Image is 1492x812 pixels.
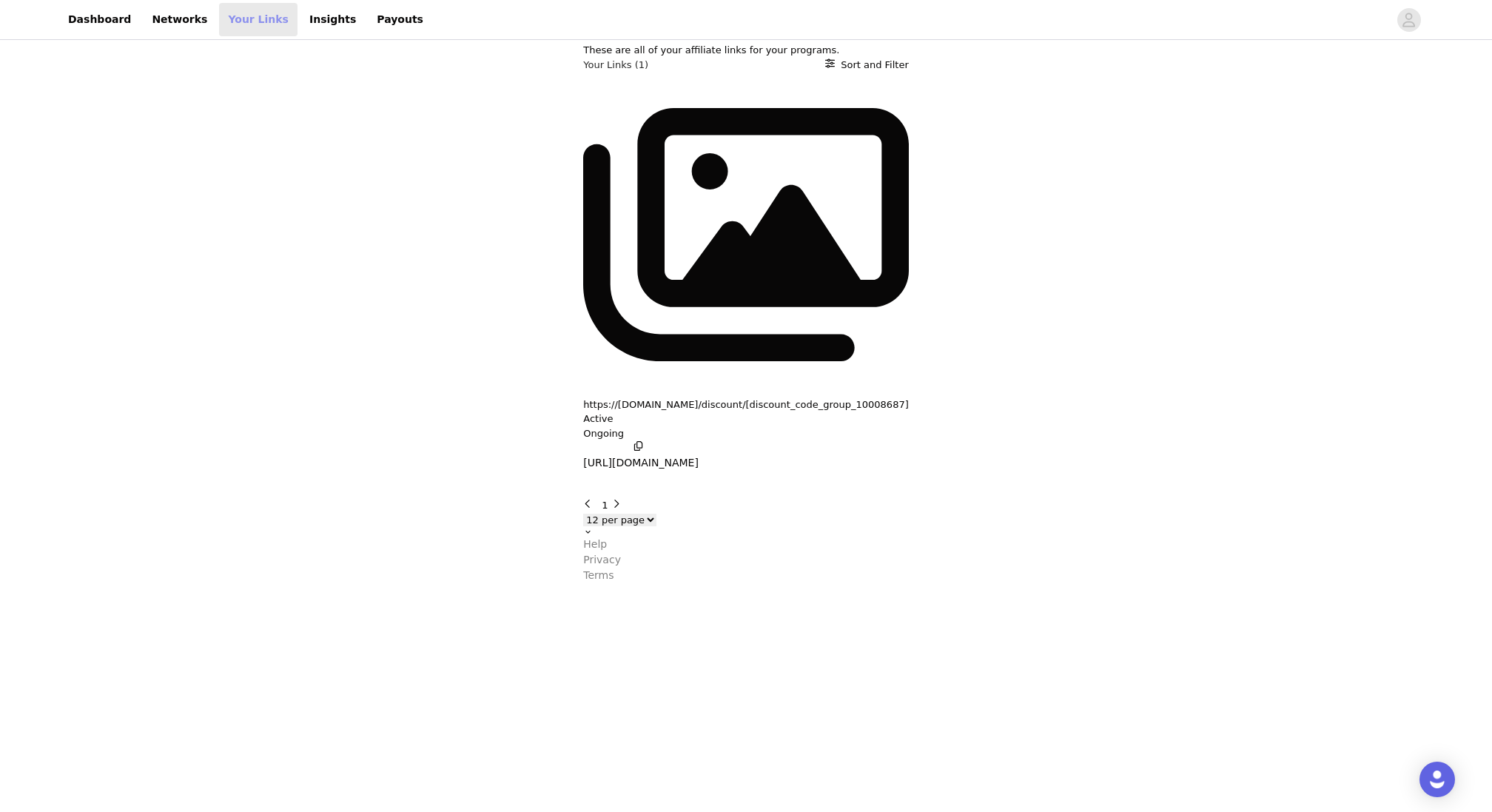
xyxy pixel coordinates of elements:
a: Privacy [583,552,909,568]
div: avatar [1402,8,1416,32]
div: Open Intercom Messenger [1419,762,1455,797]
button: Go to previous page [583,498,599,513]
p: [URL][DOMAIN_NAME] [583,455,699,471]
h3: Your Links (1) [583,58,648,73]
p: Ongoing [583,426,909,441]
button: Go to next page [611,498,627,513]
p: Privacy [583,552,621,568]
a: Terms [583,568,909,583]
a: Your Links [219,3,298,36]
a: Insights [300,3,365,36]
a: Networks [143,3,216,36]
p: Help [583,537,607,552]
a: Payouts [368,3,432,36]
button: [URL][DOMAIN_NAME] [583,440,699,471]
a: Dashboard [59,3,140,36]
a: Help [583,537,909,552]
p: These are all of your affiliate links for your programs. [583,43,909,58]
p: Active [583,412,613,426]
button: Sort and Filter [825,58,909,73]
p: Terms [583,568,614,583]
button: Go To Page 1 [602,498,608,513]
button: https://[DOMAIN_NAME]/discount/[discount_code_group_10008687] [583,397,909,412]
